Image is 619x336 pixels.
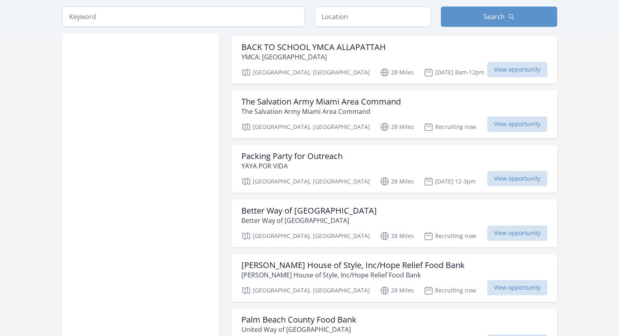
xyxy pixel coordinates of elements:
[232,36,557,84] a: BACK TO SCHOOL YMCA ALLAPATTAH YMCA: [GEOGRAPHIC_DATA] [GEOGRAPHIC_DATA], [GEOGRAPHIC_DATA] 28 Mi...
[424,122,476,132] p: Recruiting now
[232,90,557,138] a: The Salvation Army Miami Area Command The Salvation Army Miami Area Command [GEOGRAPHIC_DATA], [G...
[241,315,357,325] h3: Palm Beach County Food Bank
[241,270,465,280] p: [PERSON_NAME] House of Style, Inc/Hope Relief Food Bank
[380,68,414,77] p: 28 Miles
[487,225,547,241] span: View opportunity
[487,280,547,295] span: View opportunity
[232,199,557,247] a: Better Way of [GEOGRAPHIC_DATA] Better Way of [GEOGRAPHIC_DATA] [GEOGRAPHIC_DATA], [GEOGRAPHIC_DA...
[241,286,370,295] p: [GEOGRAPHIC_DATA], [GEOGRAPHIC_DATA]
[424,177,476,186] p: [DATE] 12-3pm
[424,68,484,77] p: [DATE] 8am-12pm
[241,107,401,116] p: The Salvation Army Miami Area Command
[380,177,414,186] p: 28 Miles
[315,7,431,27] input: Location
[380,231,414,241] p: 28 Miles
[241,52,386,62] p: YMCA: [GEOGRAPHIC_DATA]
[241,151,343,161] h3: Packing Party for Outreach
[232,254,557,302] a: [PERSON_NAME] House of Style, Inc/Hope Relief Food Bank [PERSON_NAME] House of Style, Inc/Hope Re...
[241,97,401,107] h3: The Salvation Army Miami Area Command
[241,42,386,52] h3: BACK TO SCHOOL YMCA ALLAPATTAH
[424,286,476,295] p: Recruiting now
[241,216,377,225] p: Better Way of [GEOGRAPHIC_DATA]
[241,260,465,270] h3: [PERSON_NAME] House of Style, Inc/Hope Relief Food Bank
[487,116,547,132] span: View opportunity
[241,68,370,77] p: [GEOGRAPHIC_DATA], [GEOGRAPHIC_DATA]
[232,145,557,193] a: Packing Party for Outreach YAYA POR VIDA [GEOGRAPHIC_DATA], [GEOGRAPHIC_DATA] 28 Miles [DATE] 12-...
[380,286,414,295] p: 28 Miles
[483,12,505,22] span: Search
[380,122,414,132] p: 28 Miles
[487,62,547,77] span: View opportunity
[241,231,370,241] p: [GEOGRAPHIC_DATA], [GEOGRAPHIC_DATA]
[241,122,370,132] p: [GEOGRAPHIC_DATA], [GEOGRAPHIC_DATA]
[424,231,476,241] p: Recruiting now
[241,161,343,171] p: YAYA POR VIDA
[441,7,557,27] button: Search
[241,206,377,216] h3: Better Way of [GEOGRAPHIC_DATA]
[241,325,357,334] p: United Way of [GEOGRAPHIC_DATA]
[241,177,370,186] p: [GEOGRAPHIC_DATA], [GEOGRAPHIC_DATA]
[487,171,547,186] span: View opportunity
[62,7,305,27] input: Keyword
